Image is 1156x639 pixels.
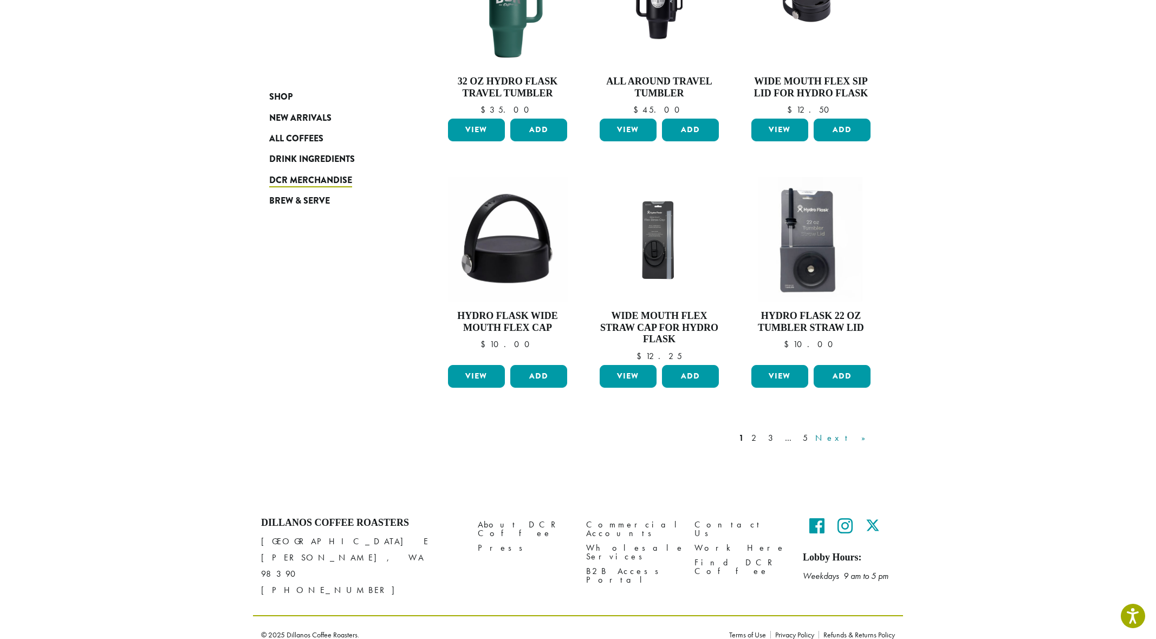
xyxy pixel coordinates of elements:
[729,631,770,638] a: Terms of Use
[637,350,682,362] bdi: 12.25
[510,119,567,141] button: Add
[819,631,895,638] a: Refunds & Returns Policy
[600,365,657,388] a: View
[586,517,678,540] a: Commercial Accounts
[445,310,570,334] h4: Hydro Flask Wide Mouth Flex Cap
[597,193,722,286] img: Hydro-FlaskF-lex-Sip-Lid-_Stock_1200x900.jpg
[694,540,787,555] a: Work Here
[269,107,399,128] a: New Arrivals
[261,631,713,638] p: © 2025 Dillanos Coffee Roasters.
[633,104,685,115] bdi: 45.00
[478,540,570,555] a: Press
[586,540,678,564] a: Wholesale Services
[269,90,293,104] span: Shop
[600,119,657,141] a: View
[478,517,570,540] a: About DCR Coffee
[766,432,780,445] a: 3
[445,76,570,99] h4: 32 oz Hydro Flask Travel Tumbler
[803,570,888,582] em: Weekdays 9 am to 5 pm
[448,119,505,141] a: View
[749,177,873,302] img: 22oz-Tumbler-Straw-Lid-Hydro-Flask-300x300.jpg
[749,76,873,99] h4: Wide Mouth Flex Sip Lid for Hydro Flask
[269,149,399,169] a: Drink Ingredients
[480,338,490,350] span: $
[751,119,808,141] a: View
[510,365,567,388] button: Add
[448,177,568,302] img: Hydro-Flask-Wide-Mouth-Flex-Cap.jpg
[737,432,746,445] a: 1
[445,177,570,361] a: Hydro Flask Wide Mouth Flex Cap $10.00
[637,350,646,362] span: $
[749,177,873,361] a: Hydro Flask 22 oz Tumbler Straw Lid $10.00
[269,112,332,125] span: New Arrivals
[480,104,490,115] span: $
[269,194,330,208] span: Brew & Serve
[784,338,838,350] bdi: 10.00
[480,104,534,115] bdi: 35.00
[814,365,871,388] button: Add
[770,631,819,638] a: Privacy Policy
[597,310,722,345] h4: Wide Mouth Flex Straw Cap for Hydro Flask
[480,338,535,350] bdi: 10.00
[784,338,793,350] span: $
[269,191,399,211] a: Brew & Serve
[787,104,834,115] bdi: 12.50
[269,87,399,107] a: Shop
[261,517,462,529] h4: Dillanos Coffee Roasters
[261,533,462,598] p: [GEOGRAPHIC_DATA] E [PERSON_NAME], WA 98390 [PHONE_NUMBER]
[586,564,678,587] a: B2B Access Portal
[269,174,352,187] span: DCR Merchandise
[787,104,796,115] span: $
[694,555,787,578] a: Find DCR Coffee
[597,177,722,361] a: Wide Mouth Flex Straw Cap for Hydro Flask $12.25
[597,76,722,99] h4: All Around Travel Tumbler
[751,365,808,388] a: View
[813,432,875,445] a: Next »
[269,128,399,149] a: All Coffees
[783,432,797,445] a: …
[662,365,719,388] button: Add
[749,432,763,445] a: 2
[448,365,505,388] a: View
[662,119,719,141] button: Add
[801,432,810,445] a: 5
[633,104,642,115] span: $
[269,170,399,191] a: DCR Merchandise
[269,132,323,146] span: All Coffees
[814,119,871,141] button: Add
[269,153,355,166] span: Drink Ingredients
[803,552,895,564] h5: Lobby Hours:
[749,310,873,334] h4: Hydro Flask 22 oz Tumbler Straw Lid
[694,517,787,540] a: Contact Us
